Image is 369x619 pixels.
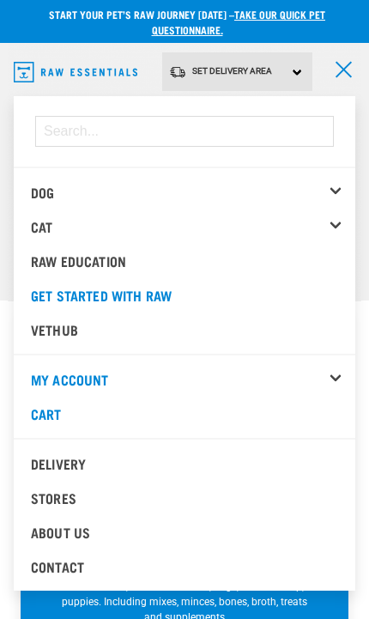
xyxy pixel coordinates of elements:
a: Delivery [14,446,355,481]
img: van-moving.png [169,65,186,79]
a: Get started with Raw [14,278,355,313]
a: Vethub [14,313,355,347]
a: Stores [14,481,355,515]
a: menu [324,52,355,82]
a: Contact [14,549,355,584]
a: take our quick pet questionnaire. [152,11,326,33]
img: Raw Essentials Logo [14,62,137,82]
input: Search... [35,116,334,147]
span: Set Delivery Area [192,66,272,76]
a: Dog [31,188,54,196]
a: About Us [14,515,355,549]
a: Cat [31,222,52,230]
a: My Account [31,375,109,383]
a: Cart [14,397,355,431]
a: Raw Education [14,244,355,278]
